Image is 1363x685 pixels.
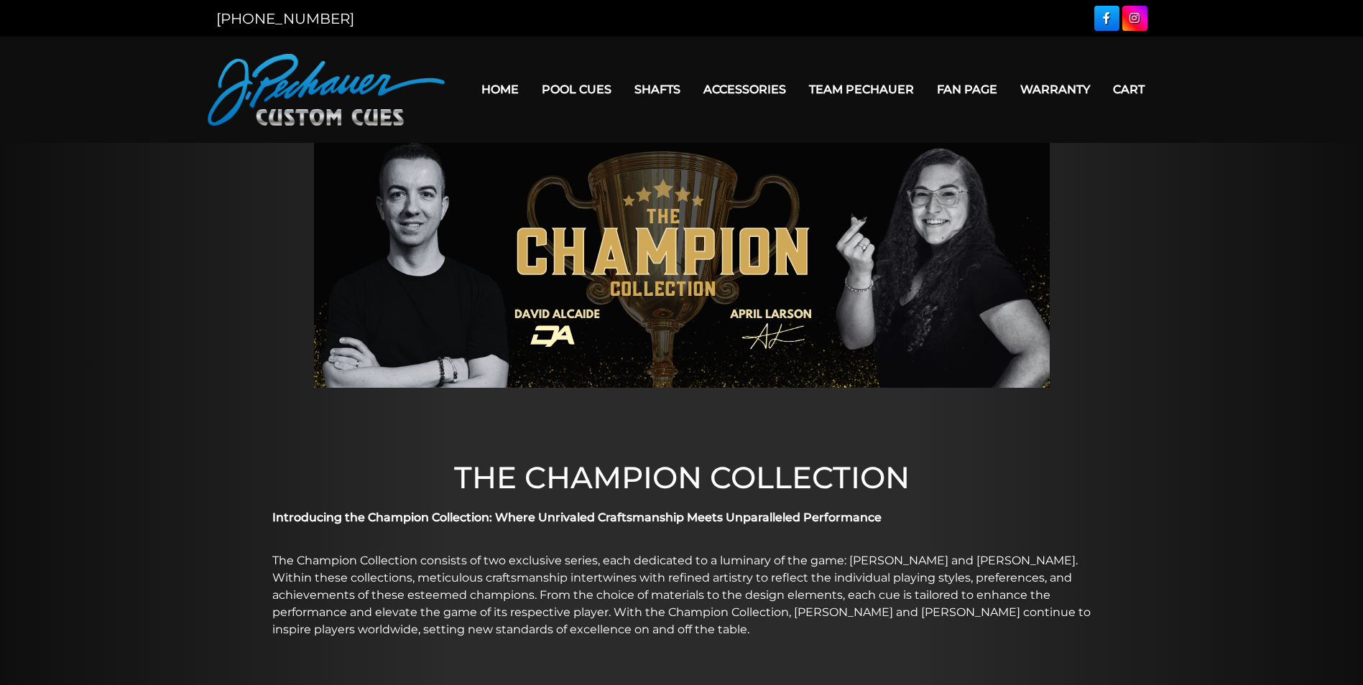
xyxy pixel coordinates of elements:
img: Pechauer Custom Cues [208,54,445,126]
a: Team Pechauer [798,71,925,108]
a: Warranty [1009,71,1101,108]
a: Fan Page [925,71,1009,108]
p: The Champion Collection consists of two exclusive series, each dedicated to a luminary of the gam... [272,552,1091,638]
a: Accessories [692,71,798,108]
a: Cart [1101,71,1156,108]
strong: Introducing the Champion Collection: Where Unrivaled Craftsmanship Meets Unparalleled Performance [272,511,882,524]
a: [PHONE_NUMBER] [216,10,354,27]
a: Home [470,71,530,108]
a: Shafts [623,71,692,108]
a: Pool Cues [530,71,623,108]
